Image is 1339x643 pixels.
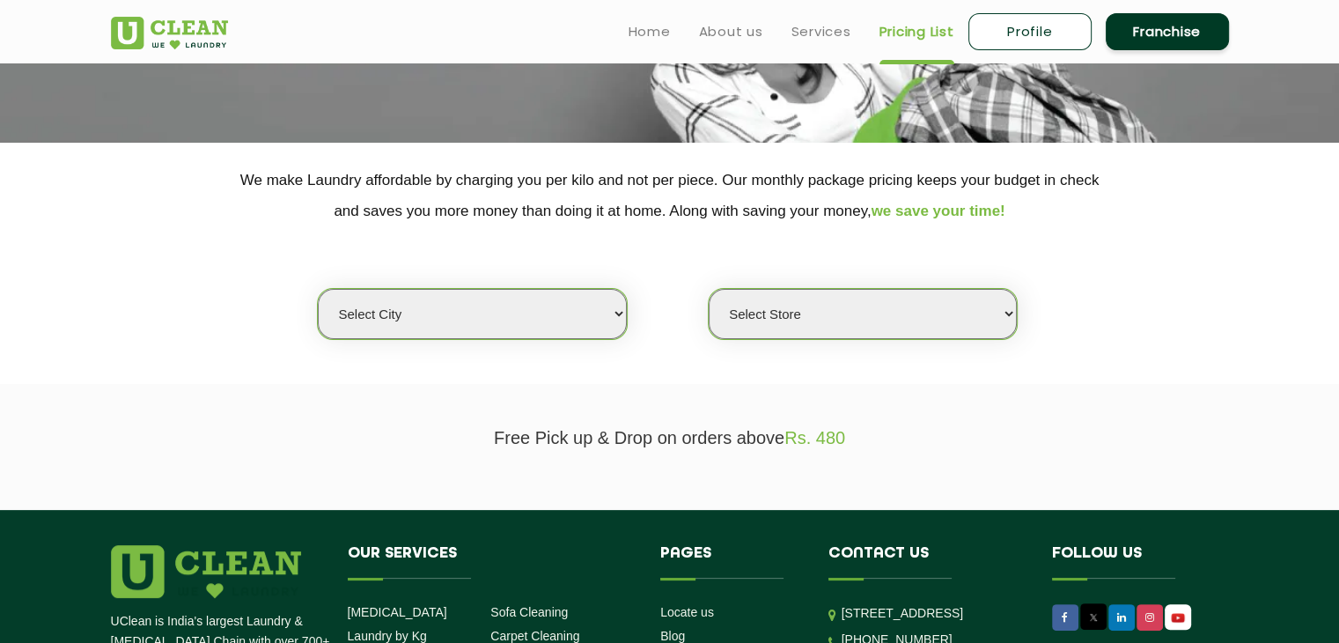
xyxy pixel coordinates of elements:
[1166,609,1189,627] img: UClean Laundry and Dry Cleaning
[111,17,228,49] img: UClean Laundry and Dry Cleaning
[660,605,714,619] a: Locate us
[348,629,427,643] a: Laundry by Kg
[1106,13,1229,50] a: Franchise
[111,428,1229,448] p: Free Pick up & Drop on orders above
[490,605,568,619] a: Sofa Cleaning
[490,629,579,643] a: Carpet Cleaning
[699,21,763,42] a: About us
[660,629,685,643] a: Blog
[111,545,301,598] img: logo.png
[629,21,671,42] a: Home
[968,13,1092,50] a: Profile
[784,428,845,447] span: Rs. 480
[872,203,1005,219] span: we save your time!
[660,545,802,579] h4: Pages
[879,21,954,42] a: Pricing List
[111,165,1229,226] p: We make Laundry affordable by charging you per kilo and not per piece. Our monthly package pricin...
[828,545,1026,579] h4: Contact us
[842,603,1026,624] p: [STREET_ADDRESS]
[348,605,447,619] a: [MEDICAL_DATA]
[1052,545,1207,579] h4: Follow us
[348,545,635,579] h4: Our Services
[791,21,851,42] a: Services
